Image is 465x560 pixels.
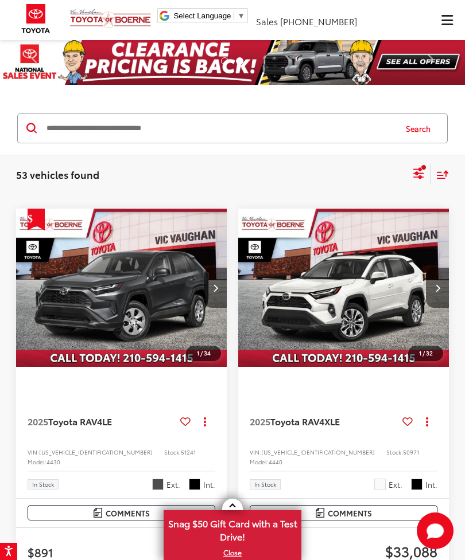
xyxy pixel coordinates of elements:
span: Ext. [389,479,402,490]
span: 53 vehicles found [16,167,99,181]
button: Select filters [412,163,426,186]
span: Toyota RAV4 [48,414,102,428]
span: 4440 [269,457,282,466]
span: Sales [256,15,278,28]
span: Stock: [386,448,403,456]
span: In Stock [32,481,54,487]
span: dropdown dots [426,417,428,426]
img: Vic Vaughan Toyota of Boerne [69,9,152,29]
span: ▼ [237,11,245,20]
span: Magnetic Gray Metallic [152,479,164,490]
span: Ext. [166,479,180,490]
span: Int. [425,479,437,490]
button: Search [395,114,447,143]
span: XLE [324,414,340,428]
span: Select Language [173,11,231,20]
span: Comments [328,508,372,519]
span: $29,504 [122,542,215,559]
span: Model: [250,457,269,466]
span: LE [102,414,112,428]
a: Select Language​ [173,11,245,20]
button: Actions [417,412,437,432]
span: 2025 [250,414,270,428]
span: Get Price Drop Alert [28,209,45,230]
button: Toggle Chat Window [417,512,454,549]
span: Ice Cap [374,479,386,490]
img: Comments [94,508,103,518]
a: 2025 Toyota RAV4 LE2025 Toyota RAV4 LE2025 Toyota RAV4 LE2025 Toyota RAV4 LE [15,209,228,367]
span: VIN: [250,448,261,456]
span: Toyota RAV4 [270,414,324,428]
img: Comments [316,508,325,518]
span: Int. [203,479,215,490]
img: 2025 Toyota RAV4 LE [15,209,228,368]
svg: Start Chat [417,512,454,549]
span: 1 [419,348,421,357]
div: 2025 Toyota RAV4 XLE 0 [238,209,450,367]
button: Next image [204,268,227,308]
span: Model: [28,457,46,466]
div: 2025 Toyota RAV4 LE 0 [15,209,228,367]
span: / [421,349,426,357]
span: $33,088 [344,542,437,559]
span: Comments [106,508,150,519]
input: Search by Make, Model, or Keyword [45,115,395,142]
span: 2025 [28,414,48,428]
span: [US_VEHICLE_IDENTIFICATION_NUMBER] [261,448,375,456]
span: dropdown dots [204,417,206,426]
button: Comments [28,505,215,520]
span: 34 [204,348,211,357]
a: 2025Toyota RAV4XLE [250,415,398,428]
button: Comments [250,505,437,520]
a: 2025Toyota RAV4LE [28,415,176,428]
span: 4430 [46,457,60,466]
span: Black [411,479,423,490]
span: ​ [234,11,234,20]
button: Next image [426,268,449,308]
span: [PHONE_NUMBER] [280,15,357,28]
img: 2025 Toyota RAV4 XLE [238,209,450,368]
span: 51241 [181,448,196,456]
span: Black [189,479,200,490]
span: In Stock [254,481,276,487]
span: / [199,349,204,357]
span: VIN: [28,448,39,456]
span: Stock: [164,448,181,456]
a: 2025 Toyota RAV4 XLE2025 Toyota RAV4 XLE2025 Toyota RAV4 XLE2025 Toyota RAV4 XLE [238,209,450,367]
span: 1 [197,348,199,357]
span: 50971 [403,448,419,456]
span: Snag $50 Gift Card with a Test Drive! [165,511,300,546]
span: [US_VEHICLE_IDENTIFICATION_NUMBER] [39,448,153,456]
button: Actions [195,412,215,432]
span: 32 [426,348,433,357]
button: Select sort value [431,165,449,185]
